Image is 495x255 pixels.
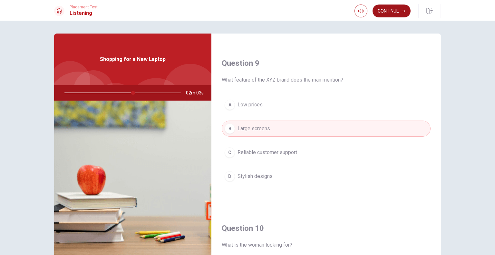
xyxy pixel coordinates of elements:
span: Placement Test [70,5,98,9]
button: BLarge screens [222,121,431,137]
div: C [225,147,235,158]
span: Reliable customer support [238,149,297,156]
div: D [225,171,235,181]
span: What feature of the XYZ brand does the man mention? [222,76,431,84]
div: A [225,100,235,110]
button: DStylish designs [222,168,431,184]
div: B [225,123,235,134]
span: Large screens [238,125,270,132]
span: Stylish designs [238,172,273,180]
button: Continue [373,5,411,17]
span: Shopping for a New Laptop [100,55,166,63]
button: CReliable customer support [222,144,431,161]
span: What is the woman looking for? [222,241,431,249]
h1: Listening [70,9,98,17]
span: 02m 03s [186,85,209,101]
h4: Question 10 [222,223,431,233]
h4: Question 9 [222,58,431,68]
button: ALow prices [222,97,431,113]
span: Low prices [238,101,263,109]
